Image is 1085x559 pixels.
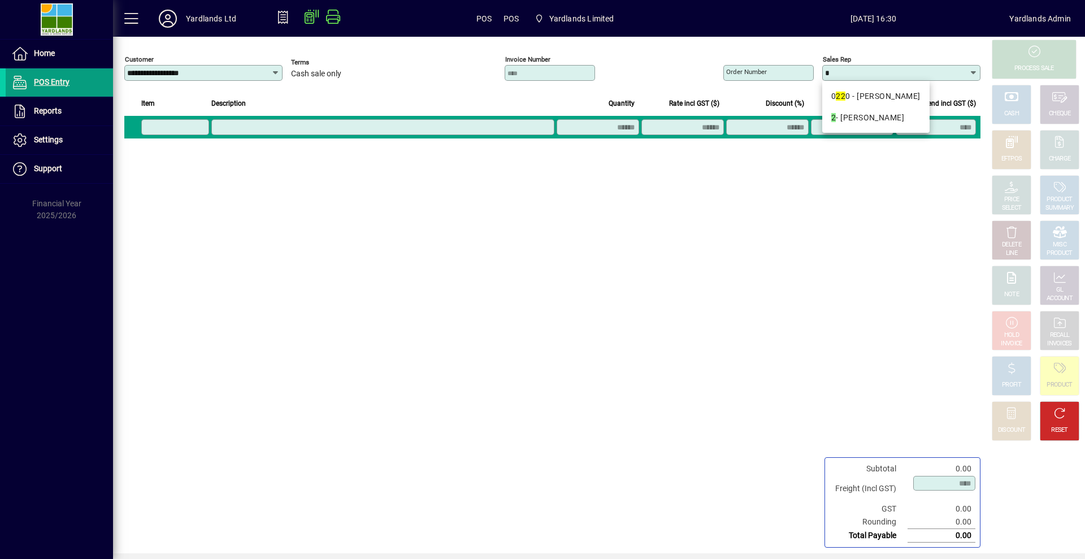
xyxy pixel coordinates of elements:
[291,70,341,79] span: Cash sale only
[6,40,113,68] a: Home
[908,462,975,475] td: 0.00
[6,126,113,154] a: Settings
[1047,294,1073,303] div: ACCOUNT
[1001,340,1022,348] div: INVOICE
[1014,64,1054,73] div: PROCESS SALE
[291,59,359,66] span: Terms
[1004,196,1019,204] div: PRICE
[1049,155,1071,163] div: CHARGE
[1002,204,1022,213] div: SELECT
[186,10,236,28] div: Yardlands Ltd
[1045,204,1074,213] div: SUMMARY
[830,515,908,529] td: Rounding
[669,97,719,110] span: Rate incl GST ($)
[6,155,113,183] a: Support
[831,90,921,102] div: 0 0 - [PERSON_NAME]
[1002,241,1021,249] div: DELETE
[822,85,930,107] mat-option: 0220 - Michaela Bodle
[1053,241,1066,249] div: MISC
[1001,155,1022,163] div: EFTPOS
[34,49,55,58] span: Home
[830,529,908,543] td: Total Payable
[830,502,908,515] td: GST
[505,55,550,63] mat-label: Invoice number
[1047,196,1072,204] div: PRODUCT
[908,502,975,515] td: 0.00
[822,107,930,128] mat-option: 2 - Stephanie Bodle
[1047,340,1071,348] div: INVOICES
[1051,426,1068,435] div: RESET
[34,77,70,86] span: POS Entry
[1049,110,1070,118] div: CHEQUE
[830,475,908,502] td: Freight (Incl GST)
[6,97,113,125] a: Reports
[476,10,492,28] span: POS
[908,529,975,543] td: 0.00
[1002,381,1021,389] div: PROFIT
[766,97,804,110] span: Discount (%)
[1047,381,1072,389] div: PRODUCT
[831,113,836,122] em: 2
[841,92,845,101] em: 2
[34,135,63,144] span: Settings
[737,10,1010,28] span: [DATE] 16:30
[1009,10,1071,28] div: Yardlands Admin
[34,164,62,173] span: Support
[998,426,1025,435] div: DISCOUNT
[1056,286,1064,294] div: GL
[1004,110,1019,118] div: CASH
[141,97,155,110] span: Item
[823,55,851,63] mat-label: Sales rep
[726,68,767,76] mat-label: Order number
[150,8,186,29] button: Profile
[125,55,154,63] mat-label: Customer
[830,462,908,475] td: Subtotal
[1004,331,1019,340] div: HOLD
[1006,249,1017,258] div: LINE
[549,10,614,28] span: Yardlands Limited
[1050,331,1070,340] div: RECALL
[530,8,618,29] span: Yardlands Limited
[918,97,976,110] span: Extend incl GST ($)
[504,10,519,28] span: POS
[836,92,840,101] em: 2
[1047,249,1072,258] div: PRODUCT
[609,97,635,110] span: Quantity
[908,515,975,529] td: 0.00
[34,106,62,115] span: Reports
[831,112,921,124] div: - [PERSON_NAME]
[1004,291,1019,299] div: NOTE
[211,97,246,110] span: Description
